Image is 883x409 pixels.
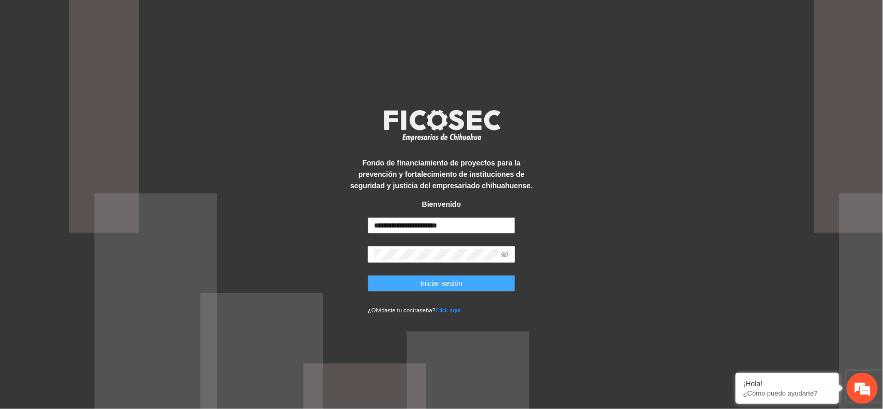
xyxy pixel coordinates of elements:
span: eye-invisible [501,251,508,258]
p: ¿Cómo puedo ayudarte? [743,389,831,397]
div: Minimizar ventana de chat en vivo [170,5,194,30]
button: Iniciar sesión [368,275,515,292]
textarea: Escriba su mensaje y pulse “Intro” [5,282,197,319]
span: Iniciar sesión [421,278,463,289]
a: Click aqui [436,307,461,313]
div: ¡Hola! [743,380,831,388]
strong: Bienvenido [422,200,461,208]
strong: Fondo de financiamiento de proyectos para la prevención y fortalecimiento de instituciones de seg... [350,159,532,190]
img: logo [377,107,506,145]
small: ¿Olvidaste tu contraseña? [368,307,460,313]
div: Chatee con nosotros ahora [54,53,174,66]
span: Estamos en línea. [60,138,143,243]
